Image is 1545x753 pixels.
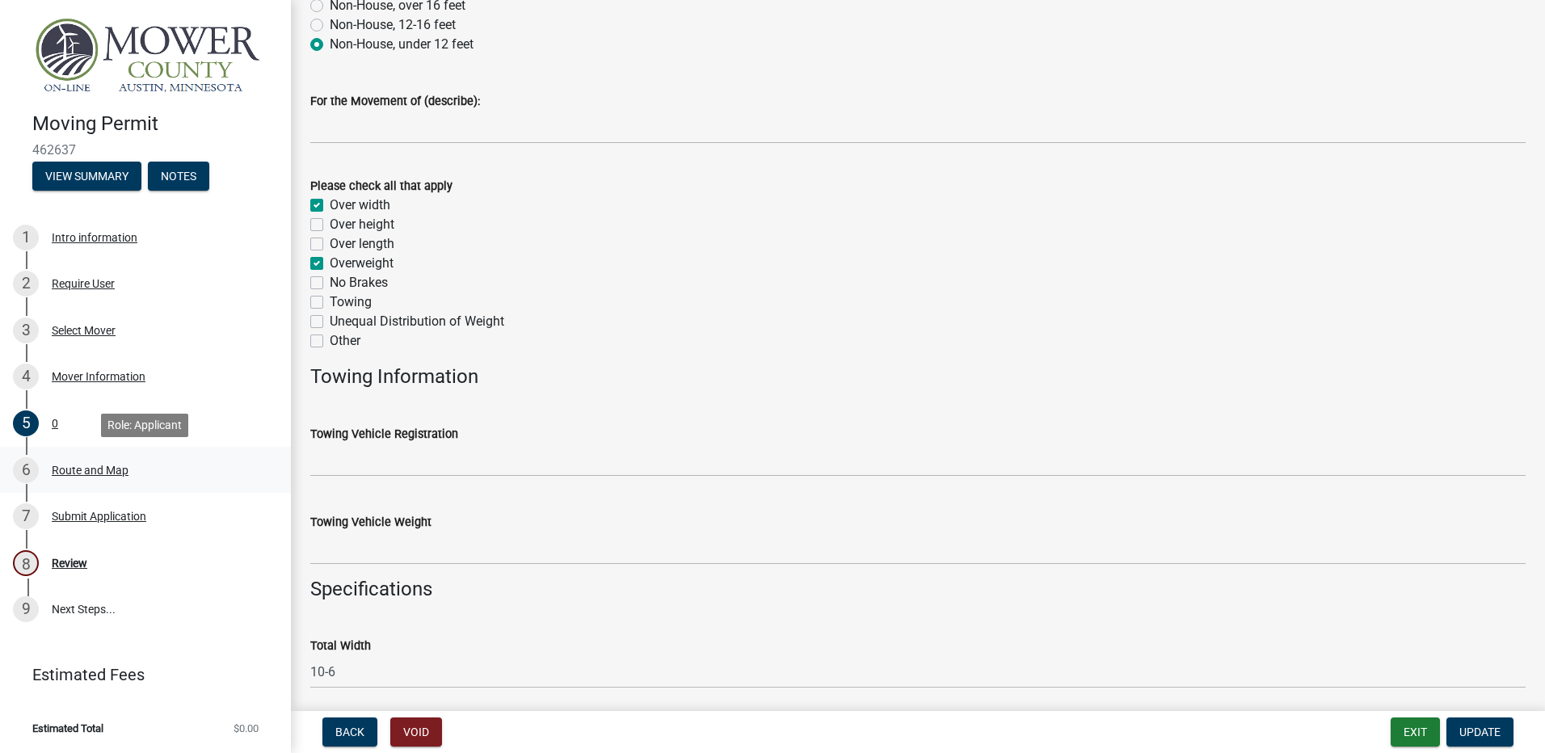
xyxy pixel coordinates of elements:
[32,723,103,734] span: Estimated Total
[13,550,39,576] div: 8
[13,503,39,529] div: 7
[330,234,394,254] label: Over length
[13,318,39,343] div: 3
[52,371,145,382] div: Mover Information
[13,271,39,297] div: 2
[330,331,360,351] label: Other
[330,196,390,215] label: Over width
[310,517,432,528] label: Towing Vehicle Weight
[32,17,265,95] img: Mower County, Minnesota
[390,717,442,747] button: Void
[32,112,278,136] h4: Moving Permit
[52,232,137,243] div: Intro information
[13,457,39,483] div: 6
[310,365,1526,389] h4: Towing Information
[13,596,39,622] div: 9
[52,325,116,336] div: Select Mover
[13,658,265,691] a: Estimated Fees
[13,225,39,250] div: 1
[32,162,141,191] button: View Summary
[32,170,141,183] wm-modal-confirm: Summary
[335,726,364,738] span: Back
[310,96,480,107] label: For the Movement of (describe):
[52,511,146,522] div: Submit Application
[13,364,39,389] div: 4
[330,273,388,292] label: No Brakes
[234,723,259,734] span: $0.00
[330,35,474,54] label: Non-House, under 12 feet
[52,278,115,289] div: Require User
[1446,717,1513,747] button: Update
[52,418,58,429] div: 0
[1459,726,1501,738] span: Update
[310,429,458,440] label: Towing Vehicle Registration
[52,557,87,569] div: Review
[148,170,209,183] wm-modal-confirm: Notes
[330,254,394,273] label: Overweight
[330,312,504,331] label: Unequal Distribution of Weight
[330,215,394,234] label: Over height
[322,717,377,747] button: Back
[310,578,1526,601] h4: Specifications
[101,414,188,437] div: Role: Applicant
[13,410,39,436] div: 5
[310,641,371,652] label: Total Width
[32,142,259,158] span: 462637
[330,292,372,312] label: Towing
[310,181,453,192] label: Please check all that apply
[148,162,209,191] button: Notes
[330,15,456,35] label: Non-House, 12-16 feet
[1391,717,1440,747] button: Exit
[52,465,128,476] div: Route and Map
